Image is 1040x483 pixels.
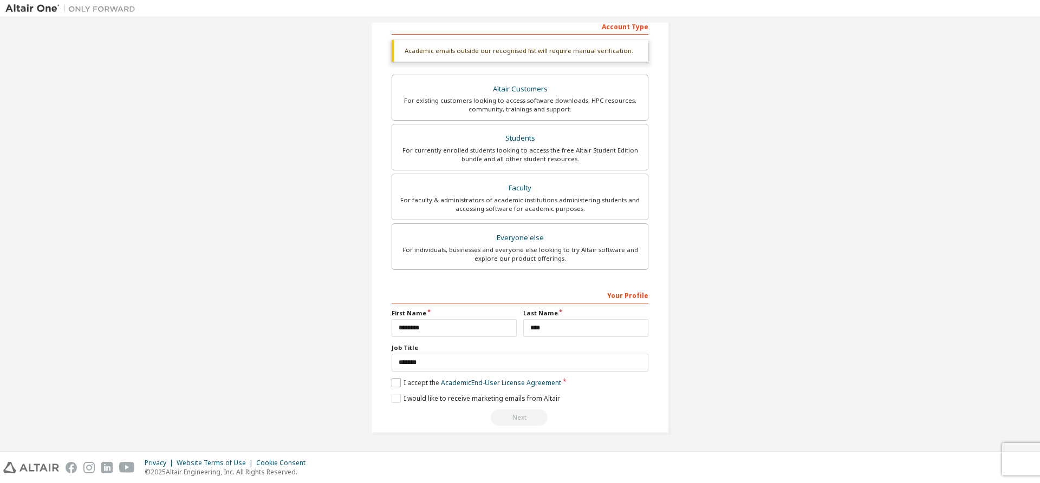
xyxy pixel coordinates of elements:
img: linkedin.svg [101,462,113,473]
div: For individuals, businesses and everyone else looking to try Altair software and explore our prod... [399,246,641,263]
div: Your Profile [392,286,648,303]
img: facebook.svg [66,462,77,473]
div: Website Terms of Use [177,459,256,467]
label: I accept the [392,378,561,387]
label: Job Title [392,343,648,352]
div: Privacy [145,459,177,467]
div: Faculty [399,181,641,196]
div: For existing customers looking to access software downloads, HPC resources, community, trainings ... [399,96,641,114]
label: Last Name [523,309,648,317]
div: Academic emails outside our recognised list will require manual verification. [392,40,648,62]
div: Altair Customers [399,82,641,97]
img: instagram.svg [83,462,95,473]
label: I would like to receive marketing emails from Altair [392,394,560,403]
div: Read and acccept EULA to continue [392,409,648,426]
a: Academic End-User License Agreement [441,378,561,387]
p: © 2025 Altair Engineering, Inc. All Rights Reserved. [145,467,312,477]
img: Altair One [5,3,141,14]
div: For faculty & administrators of academic institutions administering students and accessing softwa... [399,196,641,213]
label: First Name [392,309,517,317]
div: Everyone else [399,230,641,246]
div: Students [399,131,641,146]
img: youtube.svg [119,462,135,473]
div: For currently enrolled students looking to access the free Altair Student Edition bundle and all ... [399,146,641,163]
div: Cookie Consent [256,459,312,467]
div: Account Type [392,17,648,35]
img: altair_logo.svg [3,462,59,473]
